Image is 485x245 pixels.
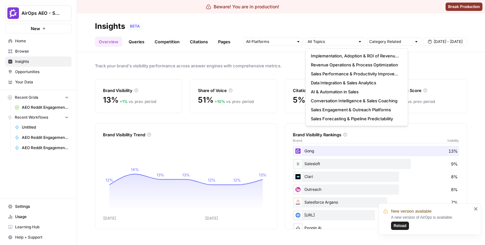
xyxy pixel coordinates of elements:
[151,37,183,47] a: Competition
[15,38,69,44] span: Home
[398,99,435,105] div: vs. prev. period
[294,199,302,206] img: e001jt87q6ctylcrzboubucy6uux
[106,178,113,182] tspan: 12%
[311,53,400,59] span: Implementation, Adoption & ROI of Revenue Intelligence Platforms
[294,173,302,181] img: h6qlr8a97mop4asab8l5qtldq2wv
[15,234,69,240] span: Help + Support
[12,143,72,153] a: AEO Reddit Engagement - Fork
[15,224,69,230] span: Learning Hub
[5,56,72,67] a: Insights
[5,46,72,56] a: Browse
[15,79,69,85] span: Your Data
[7,7,19,19] img: AirOps AEO - Single Brand (Gong) Logo
[206,4,279,10] div: Beware! You are in production!
[125,37,148,47] a: Queries
[5,24,72,33] button: New
[157,173,164,177] tspan: 13%
[5,93,72,102] button: Recent Grids
[423,38,467,46] button: [DATE] - [DATE]
[451,173,458,180] span: 8%
[293,210,459,220] div: [URL]
[198,87,269,94] div: Share of Voice
[205,216,218,221] tspan: [DATE]
[293,184,459,195] div: Outreach
[308,38,355,45] input: All Topics
[21,10,60,16] span: AirOps AEO - Single Brand (Gong)
[391,208,431,215] span: New version available
[12,132,72,143] a: AEO Reddit Engagement - Fork
[311,89,400,95] span: AI & Automation in Sales
[95,37,122,47] a: Overview
[311,106,400,113] span: Sales Engagement & Outreach Platforms
[103,216,116,221] tspan: [DATE]
[15,59,69,64] span: Insights
[448,4,480,10] span: Break Production
[293,197,459,207] div: Salesforce Argano
[293,146,459,156] div: Gong
[293,95,305,105] span: 5%
[198,95,213,105] span: 51%
[22,105,69,110] span: AEO Reddit Engagement (6)
[391,222,409,230] button: Reload
[448,148,458,154] span: 13%
[22,124,69,130] span: Untitled
[5,201,72,212] a: Settings
[128,23,142,30] div: BETA
[293,223,459,233] div: People Ai
[246,38,294,45] input: All Platforms
[15,204,69,209] span: Settings
[15,69,69,75] span: Opportunities
[293,138,302,143] span: Brand
[474,206,478,211] button: close
[293,172,459,182] div: Clari
[120,99,156,105] div: vs. prev. period
[95,21,125,31] div: Insights
[388,87,459,94] div: Sentiment Score
[215,99,225,104] span: + 10 %
[186,37,212,47] a: Citations
[451,161,458,167] span: 9%
[22,145,69,151] span: AEO Reddit Engagement - Fork
[103,131,269,138] div: Brand Visibility Trend
[15,95,38,100] span: Recent Grids
[447,138,459,143] span: Visibility
[5,232,72,242] button: Help + Support
[12,122,72,132] a: Untitled
[259,173,267,177] tspan: 13%
[5,222,72,232] a: Learning Hub
[31,25,40,32] span: New
[5,67,72,77] a: Opportunities
[233,178,241,182] tspan: 12%
[208,178,216,182] tspan: 12%
[15,114,48,120] span: Recent Workflows
[12,102,72,113] a: AEO Reddit Engagement (6)
[451,186,458,193] span: 8%
[15,214,69,220] span: Usage
[394,223,406,229] span: Reload
[311,115,400,122] span: Sales Forecasting & Pipeline Predictability
[311,62,400,68] span: Revenue Operations & Process Optimization
[293,131,459,138] div: Brand Visibility Rankings
[215,99,254,105] div: vs. prev. period
[311,80,400,86] span: Data Integration & Sales Analytics
[294,160,302,168] img: vpq3xj2nnch2e2ivhsgwmf7hbkjf
[294,147,302,155] img: w6cjb6u2gvpdnjw72qw8i2q5f3eb
[446,3,482,11] button: Break Production
[5,212,72,222] a: Usage
[311,71,400,77] span: Sales Performance & Productivity Improvement
[95,63,467,69] span: Track your brand's visibility performance across answer engines with comprehensive metrics.
[293,159,459,169] div: Salesloft
[214,37,234,47] a: Pages
[311,97,400,104] span: Conversation Intelligence & Sales Coaching
[120,99,128,104] span: + 1 %
[451,199,458,206] span: 7%
[434,39,463,45] span: [DATE] - [DATE]
[182,173,190,177] tspan: 13%
[103,87,174,94] div: Brand Visibility
[293,87,364,94] div: Citation Rate
[5,113,72,122] button: Recent Workflows
[15,48,69,54] span: Browse
[5,77,72,87] a: Your Data
[103,95,118,105] span: 13%
[5,36,72,46] a: Home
